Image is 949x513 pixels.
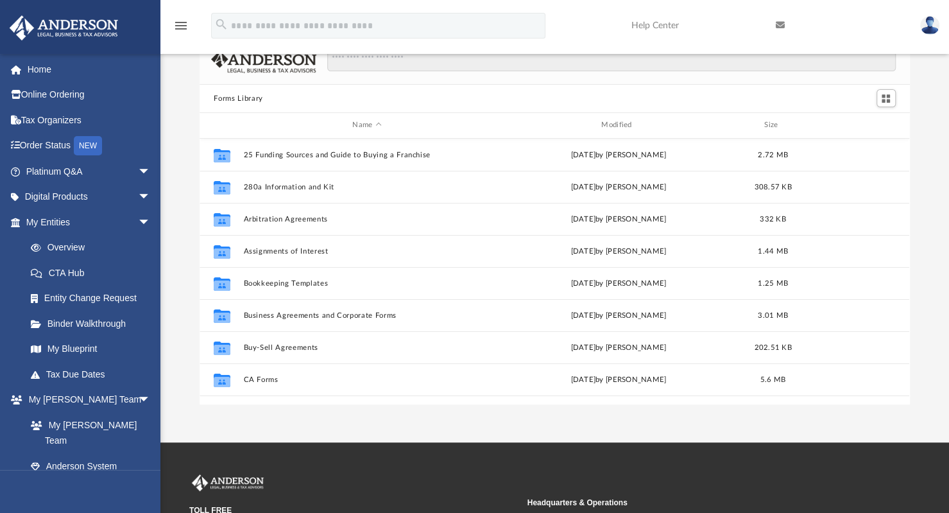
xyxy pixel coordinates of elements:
span: arrow_drop_down [138,387,164,413]
button: Switch to Grid View [876,89,896,107]
i: menu [173,18,189,33]
button: Bookkeeping Templates [244,279,490,288]
a: Order StatusNEW [9,133,170,159]
a: Entity Change Request [18,286,170,311]
div: Size [748,119,799,131]
button: Business Agreements and Corporate Forms [244,311,490,320]
div: Modified [495,119,742,131]
button: Forms Library [214,93,262,105]
div: grid [200,139,909,405]
span: 308.57 KB [755,183,792,190]
div: id [805,119,894,131]
a: Platinum Q&Aarrow_drop_down [9,159,170,184]
a: menu [173,24,189,33]
div: [DATE] by [PERSON_NAME] [495,374,742,385]
span: 1.44 MB [758,247,789,254]
span: 202.51 KB [755,343,792,351]
a: My [PERSON_NAME] Team [18,412,157,453]
div: Name [243,119,490,131]
span: 2.72 MB [758,151,789,158]
a: Anderson System [18,453,164,479]
button: CA Forms [244,376,490,384]
a: My Entitiesarrow_drop_down [9,209,170,235]
span: 3.01 MB [758,311,789,318]
div: [DATE] by [PERSON_NAME] [495,245,742,257]
span: arrow_drop_down [138,184,164,211]
span: 1.25 MB [758,279,789,286]
a: Overview [18,235,170,261]
div: id [205,119,237,131]
span: 5.6 MB [760,376,786,383]
span: arrow_drop_down [138,209,164,236]
a: CTA Hub [18,260,170,286]
small: Headquarters & Operations [527,497,857,509]
button: 25 Funding Sources and Guide to Buying a Franchise [244,151,490,159]
div: [DATE] by [PERSON_NAME] [495,342,742,353]
a: Digital Productsarrow_drop_down [9,184,170,210]
button: Assignments of Interest [244,247,490,256]
button: Buy-Sell Agreements [244,343,490,352]
img: Anderson Advisors Platinum Portal [189,474,266,491]
button: 280a Information and Kit [244,183,490,191]
div: [DATE] by [PERSON_NAME] [495,149,742,161]
div: [DATE] by [PERSON_NAME] [495,181,742,193]
span: arrow_drop_down [138,159,164,185]
button: Arbitration Agreements [244,215,490,223]
img: Anderson Advisors Platinum Portal [6,15,122,40]
div: [DATE] by [PERSON_NAME] [495,213,742,225]
img: User Pic [920,16,939,35]
div: [DATE] by [PERSON_NAME] [495,309,742,321]
span: 332 KB [760,215,787,222]
a: Online Ordering [9,82,170,108]
div: [DATE] by [PERSON_NAME] [495,277,742,289]
div: NEW [74,136,102,155]
i: search [214,17,228,31]
input: Search files and folders [327,47,895,71]
a: Home [9,57,170,82]
a: Tax Due Dates [18,361,170,387]
a: Binder Walkthrough [18,311,170,336]
a: My [PERSON_NAME] Teamarrow_drop_down [9,387,164,413]
a: Tax Organizers [9,107,170,133]
a: My Blueprint [18,336,164,362]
